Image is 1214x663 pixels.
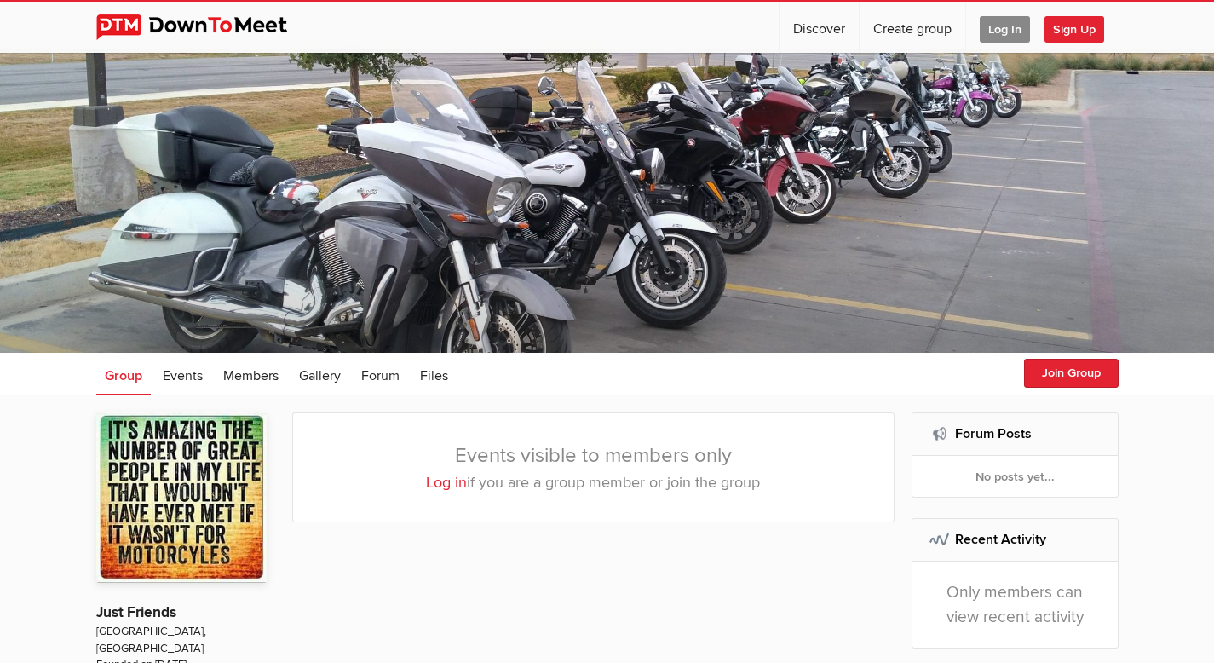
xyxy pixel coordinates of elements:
span: Forum [361,367,400,384]
span: Members [223,367,279,384]
a: Gallery [291,353,349,395]
div: Only members can view recent activity [912,562,1118,649]
button: Join Group [1024,359,1119,388]
a: Discover [780,2,859,53]
a: Forum Posts [955,425,1032,442]
div: No posts yet... [912,456,1118,497]
div: Events visible to members only [292,412,895,522]
span: Group [105,367,142,384]
span: Log In [980,16,1030,43]
a: Sign Up [1044,2,1118,53]
a: Files [411,353,457,395]
a: Log In [966,2,1044,53]
span: Files [420,367,448,384]
img: Just Friends [96,412,267,583]
a: Group [96,353,151,395]
span: [GEOGRAPHIC_DATA], [GEOGRAPHIC_DATA] [96,624,267,657]
span: Gallery [299,367,341,384]
a: Log in [426,473,467,492]
span: Sign Up [1044,16,1104,43]
img: DownToMeet [96,14,314,40]
h2: Recent Activity [929,519,1101,560]
a: Forum [353,353,408,395]
a: Events [154,353,211,395]
span: Events [163,367,203,384]
p: if you are a group member or join the group [320,471,867,494]
a: Create group [860,2,965,53]
a: Members [215,353,287,395]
